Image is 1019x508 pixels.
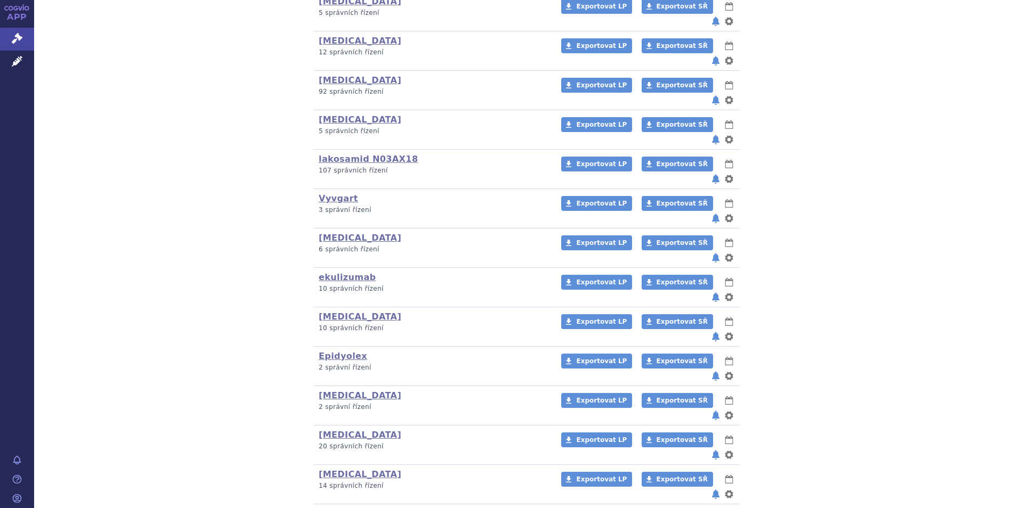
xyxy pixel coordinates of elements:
button: notifikace [710,448,721,461]
button: notifikace [710,173,721,185]
button: lhůty [724,433,734,446]
button: notifikace [710,212,721,225]
a: Exportovat SŘ [642,354,713,368]
button: lhůty [724,315,734,328]
a: Exportovat SŘ [642,432,713,447]
button: notifikace [710,330,721,343]
p: 5 správních řízení [319,127,547,136]
button: lhůty [724,118,734,131]
p: 20 správních řízení [319,442,547,451]
a: Exportovat LP [561,38,632,53]
a: [MEDICAL_DATA] [319,469,401,479]
a: Exportovat LP [561,117,632,132]
button: lhůty [724,197,734,210]
a: Exportovat LP [561,78,632,93]
a: [MEDICAL_DATA] [319,36,401,46]
p: 14 správních řízení [319,481,547,490]
span: Exportovat LP [576,81,627,89]
span: Exportovat SŘ [657,160,708,168]
button: notifikace [710,409,721,422]
button: nastavení [724,15,734,28]
a: Exportovat LP [561,196,632,211]
button: notifikace [710,15,721,28]
button: notifikace [710,370,721,382]
span: Exportovat SŘ [657,397,708,404]
button: nastavení [724,291,734,304]
span: Exportovat SŘ [657,42,708,50]
span: Exportovat SŘ [657,200,708,207]
a: Exportovat LP [561,393,632,408]
button: nastavení [724,251,734,264]
a: Exportovat SŘ [642,314,713,329]
span: Exportovat SŘ [657,278,708,286]
span: Exportovat LP [576,239,627,247]
button: notifikace [710,291,721,304]
button: notifikace [710,94,721,106]
a: [MEDICAL_DATA] [319,114,401,125]
button: lhůty [724,79,734,92]
span: Exportovat LP [576,318,627,325]
span: Exportovat SŘ [657,121,708,128]
a: Exportovat SŘ [642,117,713,132]
p: 10 správních řízení [319,284,547,293]
a: [MEDICAL_DATA] [319,233,401,243]
span: Exportovat LP [576,397,627,404]
span: Exportovat LP [576,278,627,286]
button: nastavení [724,409,734,422]
button: nastavení [724,173,734,185]
a: Exportovat SŘ [642,196,713,211]
a: [MEDICAL_DATA] [319,312,401,322]
span: Exportovat LP [576,200,627,207]
button: lhůty [724,236,734,249]
a: Vyvgart [319,193,358,203]
button: notifikace [710,251,721,264]
a: Exportovat SŘ [642,472,713,487]
span: Exportovat LP [576,3,627,10]
button: lhůty [724,355,734,367]
p: 107 správních řízení [319,166,547,175]
button: notifikace [710,133,721,146]
button: nastavení [724,94,734,106]
span: Exportovat LP [576,476,627,483]
p: 12 správních řízení [319,48,547,57]
span: Exportovat LP [576,436,627,444]
span: Exportovat LP [576,160,627,168]
a: ekulizumab [319,272,376,282]
span: Exportovat LP [576,42,627,50]
button: lhůty [724,158,734,170]
span: Exportovat SŘ [657,357,708,365]
a: Exportovat SŘ [642,275,713,290]
span: Exportovat LP [576,121,627,128]
a: Exportovat SŘ [642,235,713,250]
p: 10 správních řízení [319,324,547,333]
span: Exportovat SŘ [657,81,708,89]
span: Exportovat SŘ [657,3,708,10]
button: notifikace [710,488,721,501]
a: [MEDICAL_DATA] [319,430,401,440]
p: 3 správní řízení [319,206,547,215]
p: 2 správní řízení [319,403,547,412]
a: Exportovat LP [561,314,632,329]
button: nastavení [724,54,734,67]
span: Exportovat SŘ [657,239,708,247]
button: lhůty [724,39,734,52]
p: 6 správních řízení [319,245,547,254]
a: [MEDICAL_DATA] [319,75,401,85]
a: Exportovat LP [561,472,632,487]
span: Exportovat SŘ [657,476,708,483]
p: 2 správní řízení [319,363,547,372]
a: Exportovat LP [561,275,632,290]
a: Exportovat SŘ [642,38,713,53]
a: Exportovat SŘ [642,393,713,408]
a: lakosamid N03AX18 [319,154,418,164]
span: Exportovat SŘ [657,436,708,444]
p: 92 správních řízení [319,87,547,96]
a: [MEDICAL_DATA] [319,390,401,400]
button: nastavení [724,488,734,501]
a: Epidyolex [319,351,367,361]
button: nastavení [724,370,734,382]
a: Exportovat LP [561,157,632,171]
button: nastavení [724,133,734,146]
button: nastavení [724,212,734,225]
button: nastavení [724,448,734,461]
